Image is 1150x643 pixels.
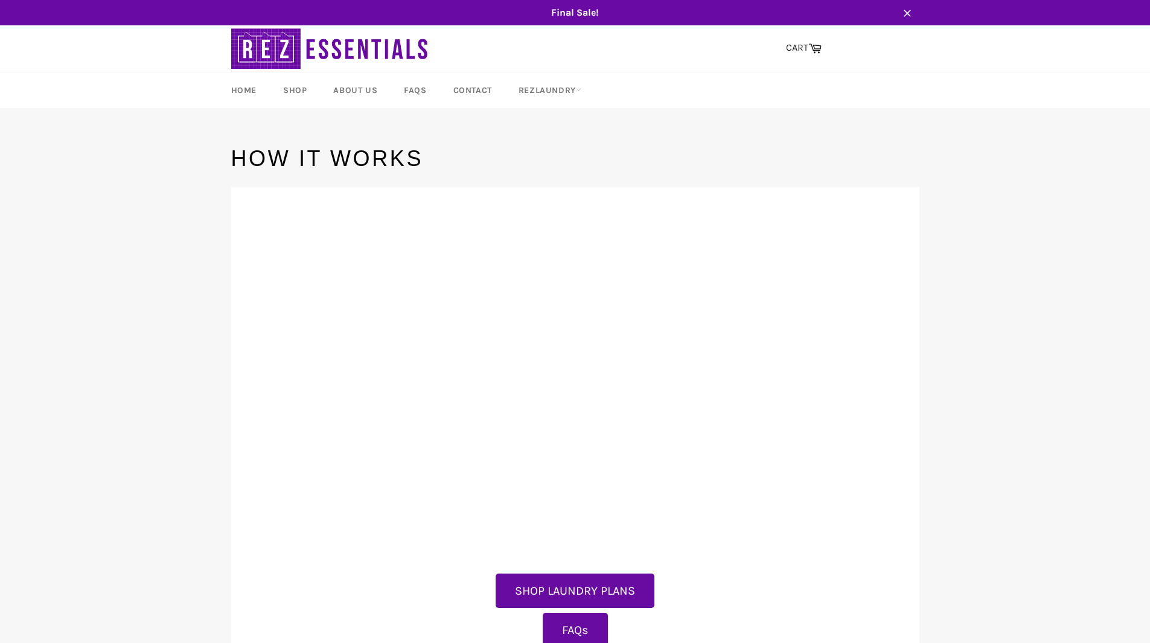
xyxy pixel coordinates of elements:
a: About Us [321,72,389,108]
span: Final Sale! [219,6,931,19]
button: SHOP LAUNDRY PLANS [496,574,654,609]
a: Contact [441,72,504,108]
a: Home [219,72,269,108]
a: CART [780,36,828,61]
h1: How It Works [231,144,919,174]
img: RezEssentials [231,25,430,72]
a: FAQs [541,623,609,637]
a: RezLaundry [506,72,593,108]
a: FAQs [392,72,438,108]
a: Shop [271,72,319,108]
a: SHOP LAUNDRY PLANS [494,584,656,598]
